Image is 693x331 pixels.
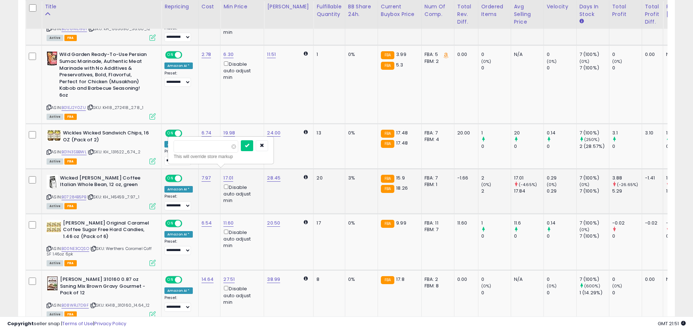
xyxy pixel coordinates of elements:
[457,3,475,26] div: Total Rev. Diff.
[584,283,600,289] small: (600%)
[547,143,576,150] div: 0
[316,175,339,181] div: 20
[514,276,538,283] div: N/A
[425,130,449,136] div: FBA: 7
[348,175,372,181] div: 3%
[514,188,543,194] div: 17.84
[481,175,511,181] div: 2
[267,276,280,283] a: 38.99
[181,52,193,58] span: OFF
[61,26,87,32] a: B008N1D98I
[348,276,372,283] div: 0%
[181,220,193,226] span: OFF
[47,175,156,209] div: ASIN:
[381,276,394,284] small: FBA
[381,175,394,183] small: FBA
[166,277,175,283] span: ON
[223,174,233,182] a: 17.01
[580,227,590,233] small: (0%)
[481,233,511,239] div: 0
[381,51,394,59] small: FBA
[612,175,642,181] div: 3.88
[47,7,156,40] div: ASIN:
[514,51,538,58] div: N/A
[519,182,537,187] small: (-4.65%)
[7,320,126,327] div: seller snap | |
[481,58,491,64] small: (0%)
[47,246,152,257] span: | SKU: Werthers Caramel Coff SF 1.46oz 6pk
[547,130,576,136] div: 0.14
[47,51,156,119] div: ASIN:
[47,175,58,189] img: 41qgdXdXvpL._SL40_.jpg
[267,129,280,137] a: 24.00
[47,220,156,266] div: ASIN:
[481,182,491,187] small: (0%)
[267,3,310,11] div: [PERSON_NAME]
[47,260,63,266] span: All listings currently available for purchase on Amazon
[61,105,86,111] a: B01EJ2Y0ZU
[381,185,394,193] small: FBA
[425,181,449,188] div: FBM: 1
[381,220,394,228] small: FBA
[202,51,211,58] a: 2.78
[381,62,394,70] small: FBA
[316,51,339,58] div: 1
[547,175,576,181] div: 0.29
[547,233,576,239] div: 0
[202,174,211,182] a: 7.97
[223,129,235,137] a: 19.98
[612,188,642,194] div: 5.29
[612,290,642,296] div: 0
[645,175,658,181] div: -1.41
[61,194,86,200] a: B07284B5PB
[547,51,576,58] div: 0
[174,153,268,160] div: This will override store markup
[88,26,150,32] span: | SKU: KH_663690_36.60_12
[164,239,193,255] div: Preset:
[87,194,139,200] span: | SKU: KH_145459_7.97_1
[396,185,408,191] span: 18.26
[60,175,148,190] b: Wicked [PERSON_NAME] Coffee Italian Whole Bean, 12 oz, green
[45,3,158,11] div: Title
[612,130,642,136] div: 3.1
[547,290,576,296] div: 0
[425,220,449,226] div: FBA: 11
[481,290,511,296] div: 0
[612,51,642,58] div: 0
[396,129,408,136] span: 17.48
[580,233,609,239] div: 7 (100%)
[223,183,258,204] div: Disable auto adjust min
[90,302,150,308] span: | SKU: KH18_310160_14.64_12
[580,188,609,194] div: 7 (100%)
[348,130,372,136] div: 0%
[547,3,573,11] div: Velocity
[47,276,58,291] img: 41OUTP9Tn8L._SL40_.jpg
[60,276,148,298] b: [PERSON_NAME] 310160 0.87 oz Ssning Mix Brown Gravy Gourmet - Pack of 12
[612,283,622,289] small: (0%)
[612,233,642,239] div: 0
[645,51,658,58] div: 0.00
[47,35,63,41] span: All listings currently available for purchase on Amazon
[481,3,508,18] div: Ordered Items
[547,220,576,226] div: 0.14
[481,188,511,194] div: 2
[612,220,642,226] div: -0.02
[61,302,89,308] a: B08WRJ7D9F
[481,130,511,136] div: 1
[47,130,156,164] div: ASIN:
[514,233,543,239] div: 0
[166,130,175,137] span: ON
[396,61,403,68] span: 5.3
[547,276,576,283] div: 0
[223,219,234,227] a: 11.60
[164,71,193,87] div: Preset:
[658,320,686,327] span: 2025-08-16 21:51 GMT
[164,231,193,238] div: Amazon AI *
[267,174,280,182] a: 28.45
[514,143,543,150] div: 0
[64,158,77,165] span: FBA
[645,220,658,226] div: -0.02
[164,295,193,312] div: Preset:
[396,140,408,146] span: 17.48
[547,182,557,187] small: (0%)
